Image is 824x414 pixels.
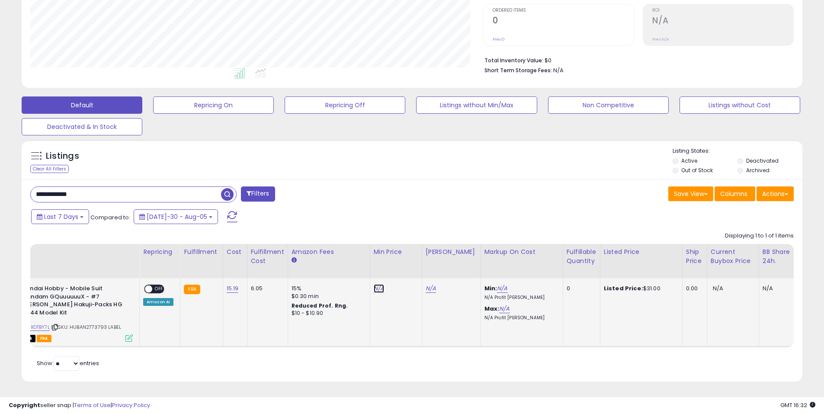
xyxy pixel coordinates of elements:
[746,167,769,174] label: Archived
[426,284,436,293] a: N/A
[652,16,793,27] h2: N/A
[484,55,787,65] li: $0
[251,247,284,266] div: Fulfillment Cost
[22,96,142,114] button: Default
[22,285,128,319] b: Bandai Hobby - Mobile Suit Gundam GQuuuuuuX - #7 [PERSON_NAME] Hakuji-Packs HG 1/144 Model Kit
[493,8,634,13] span: Ordered Items
[484,284,497,292] b: Min:
[715,186,755,201] button: Columns
[652,8,793,13] span: ROI
[711,247,755,266] div: Current Buybox Price
[292,310,363,317] div: $10 - $10.90
[686,247,703,266] div: Ship Price
[686,285,700,292] div: 0.00
[720,189,747,198] span: Columns
[227,247,244,257] div: Cost
[112,401,150,409] a: Privacy Policy
[184,247,219,257] div: Fulfillment
[681,157,697,164] label: Active
[37,335,51,342] span: FBA
[153,96,274,114] button: Repricing On
[763,285,791,292] div: N/A
[481,244,563,278] th: The percentage added to the cost of goods (COGS) that forms the calculator for Min & Max prices.
[285,96,405,114] button: Repricing Off
[51,324,121,331] span: | SKU: HUBAN2773793 LABEL
[152,286,166,293] span: OFF
[604,285,676,292] div: $31.00
[416,96,537,114] button: Listings without Min/Max
[292,285,363,292] div: 15%
[680,96,800,114] button: Listings without Cost
[241,186,275,202] button: Filters
[493,16,634,27] h2: 0
[292,257,297,264] small: Amazon Fees.
[31,209,89,224] button: Last 7 Days
[9,401,40,409] strong: Copyright
[9,401,150,410] div: seller snap | |
[725,232,794,240] div: Displaying 1 to 1 of 1 items
[44,212,78,221] span: Last 7 Days
[567,285,593,292] div: 0
[746,157,779,164] label: Deactivated
[426,247,477,257] div: [PERSON_NAME]
[713,284,723,292] span: N/A
[484,295,556,301] p: N/A Profit [PERSON_NAME]
[374,284,384,293] a: N/A
[227,284,239,293] a: 15.19
[484,305,500,313] b: Max:
[484,247,559,257] div: Markup on Cost
[1,247,136,257] div: Title
[548,96,669,114] button: Non Competitive
[251,285,281,292] div: 6.05
[780,401,815,409] span: 2025-08-14 16:32 GMT
[604,247,679,257] div: Listed Price
[21,324,50,331] a: B0DXDTBY7L
[147,212,207,221] span: [DATE]-30 - Aug-05
[763,247,794,266] div: BB Share 24h.
[74,401,111,409] a: Terms of Use
[374,247,418,257] div: Min Price
[292,247,366,257] div: Amazon Fees
[22,118,142,135] button: Deactivated & In Stock
[484,315,556,321] p: N/A Profit [PERSON_NAME]
[30,165,69,173] div: Clear All Filters
[134,209,218,224] button: [DATE]-30 - Aug-05
[292,292,363,300] div: $0.30 min
[90,213,130,221] span: Compared to:
[668,186,713,201] button: Save View
[46,150,79,162] h5: Listings
[484,57,543,64] b: Total Inventory Value:
[37,359,99,367] span: Show: entries
[184,285,200,294] small: FBA
[143,247,176,257] div: Repricing
[652,37,669,42] small: Prev: N/A
[567,247,596,266] div: Fulfillable Quantity
[292,302,348,309] b: Reduced Prof. Rng.
[604,284,643,292] b: Listed Price:
[681,167,713,174] label: Out of Stock
[497,284,507,293] a: N/A
[143,298,173,306] div: Amazon AI
[493,37,505,42] small: Prev: 0
[499,305,510,313] a: N/A
[757,186,794,201] button: Actions
[673,147,802,155] p: Listing States:
[484,67,552,74] b: Short Term Storage Fees:
[553,66,564,74] span: N/A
